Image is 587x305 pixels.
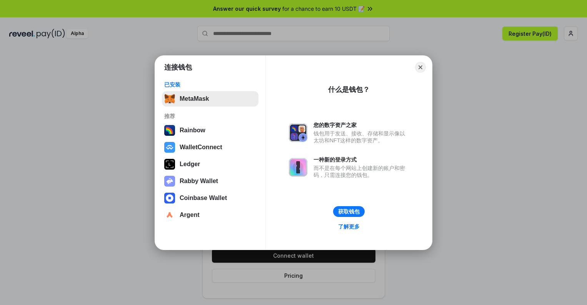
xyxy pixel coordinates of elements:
img: svg+xml,%3Csvg%20width%3D%2228%22%20height%3D%2228%22%20viewBox%3D%220%200%2028%2028%22%20fill%3D... [164,142,175,153]
button: Coinbase Wallet [162,190,258,206]
button: WalletConnect [162,140,258,155]
div: 了解更多 [338,223,360,230]
div: 获取钱包 [338,208,360,215]
button: Rabby Wallet [162,173,258,189]
img: svg+xml,%3Csvg%20width%3D%2228%22%20height%3D%2228%22%20viewBox%3D%220%200%2028%2028%22%20fill%3D... [164,210,175,220]
div: Rainbow [180,127,205,134]
div: WalletConnect [180,144,222,151]
button: Argent [162,207,258,223]
button: Rainbow [162,123,258,138]
img: svg+xml,%3Csvg%20width%3D%2228%22%20height%3D%2228%22%20viewBox%3D%220%200%2028%2028%22%20fill%3D... [164,193,175,203]
img: svg+xml,%3Csvg%20width%3D%22120%22%20height%3D%22120%22%20viewBox%3D%220%200%20120%20120%22%20fil... [164,125,175,136]
div: 而不是在每个网站上创建新的账户和密码，只需连接您的钱包。 [314,165,409,178]
div: 您的数字资产之家 [314,122,409,128]
div: 钱包用于发送、接收、存储和显示像以太坊和NFT这样的数字资产。 [314,130,409,144]
button: MetaMask [162,91,258,107]
div: 一种新的登录方式 [314,156,409,163]
img: svg+xml,%3Csvg%20fill%3D%22none%22%20height%3D%2233%22%20viewBox%3D%220%200%2035%2033%22%20width%... [164,93,175,104]
div: 已安装 [164,81,256,88]
img: svg+xml,%3Csvg%20xmlns%3D%22http%3A%2F%2Fwww.w3.org%2F2000%2Fsvg%22%20fill%3D%22none%22%20viewBox... [164,176,175,187]
button: Ledger [162,157,258,172]
img: svg+xml,%3Csvg%20xmlns%3D%22http%3A%2F%2Fwww.w3.org%2F2000%2Fsvg%22%20fill%3D%22none%22%20viewBox... [289,123,307,142]
div: Ledger [180,161,200,168]
button: 获取钱包 [333,206,365,217]
button: Close [415,62,426,73]
div: Argent [180,212,200,218]
div: 推荐 [164,113,256,120]
div: Rabby Wallet [180,178,218,185]
a: 了解更多 [334,222,364,232]
div: 什么是钱包？ [328,85,370,94]
h1: 连接钱包 [164,63,192,72]
div: MetaMask [180,95,209,102]
div: Coinbase Wallet [180,195,227,202]
img: svg+xml,%3Csvg%20xmlns%3D%22http%3A%2F%2Fwww.w3.org%2F2000%2Fsvg%22%20width%3D%2228%22%20height%3... [164,159,175,170]
img: svg+xml,%3Csvg%20xmlns%3D%22http%3A%2F%2Fwww.w3.org%2F2000%2Fsvg%22%20fill%3D%22none%22%20viewBox... [289,158,307,177]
